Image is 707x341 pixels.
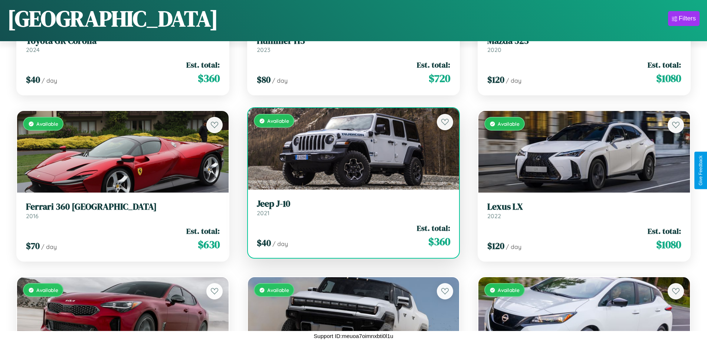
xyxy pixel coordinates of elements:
[257,46,270,53] span: 2023
[498,121,520,127] span: Available
[656,237,681,252] span: $ 1080
[487,46,501,53] span: 2020
[487,240,504,252] span: $ 120
[506,243,521,250] span: / day
[428,234,450,249] span: $ 360
[267,118,289,124] span: Available
[487,201,681,220] a: Lexus LX2022
[26,240,40,252] span: $ 70
[36,287,58,293] span: Available
[26,36,220,54] a: Toyota GR Corolla2024
[498,287,520,293] span: Available
[257,36,451,54] a: Hummer H32023
[487,201,681,212] h3: Lexus LX
[257,73,271,86] span: $ 80
[186,226,220,236] span: Est. total:
[267,287,289,293] span: Available
[26,212,39,220] span: 2016
[36,121,58,127] span: Available
[314,331,393,341] p: Support ID: meuoa7oimnxbti0l1u
[186,59,220,70] span: Est. total:
[257,237,271,249] span: $ 40
[26,46,40,53] span: 2024
[198,237,220,252] span: $ 630
[257,199,451,217] a: Jeep J-102021
[648,59,681,70] span: Est. total:
[648,226,681,236] span: Est. total:
[272,77,288,84] span: / day
[487,73,504,86] span: $ 120
[698,155,703,186] div: Give Feedback
[272,240,288,247] span: / day
[429,71,450,86] span: $ 720
[26,73,40,86] span: $ 40
[417,59,450,70] span: Est. total:
[41,243,57,250] span: / day
[679,15,696,22] div: Filters
[257,209,269,217] span: 2021
[487,212,501,220] span: 2022
[7,3,218,34] h1: [GEOGRAPHIC_DATA]
[656,71,681,86] span: $ 1080
[506,77,521,84] span: / day
[198,71,220,86] span: $ 360
[417,223,450,233] span: Est. total:
[257,199,451,209] h3: Jeep J-10
[487,36,681,54] a: Mazda 3232020
[668,11,700,26] button: Filters
[26,201,220,220] a: Ferrari 360 [GEOGRAPHIC_DATA]2016
[42,77,57,84] span: / day
[26,201,220,212] h3: Ferrari 360 [GEOGRAPHIC_DATA]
